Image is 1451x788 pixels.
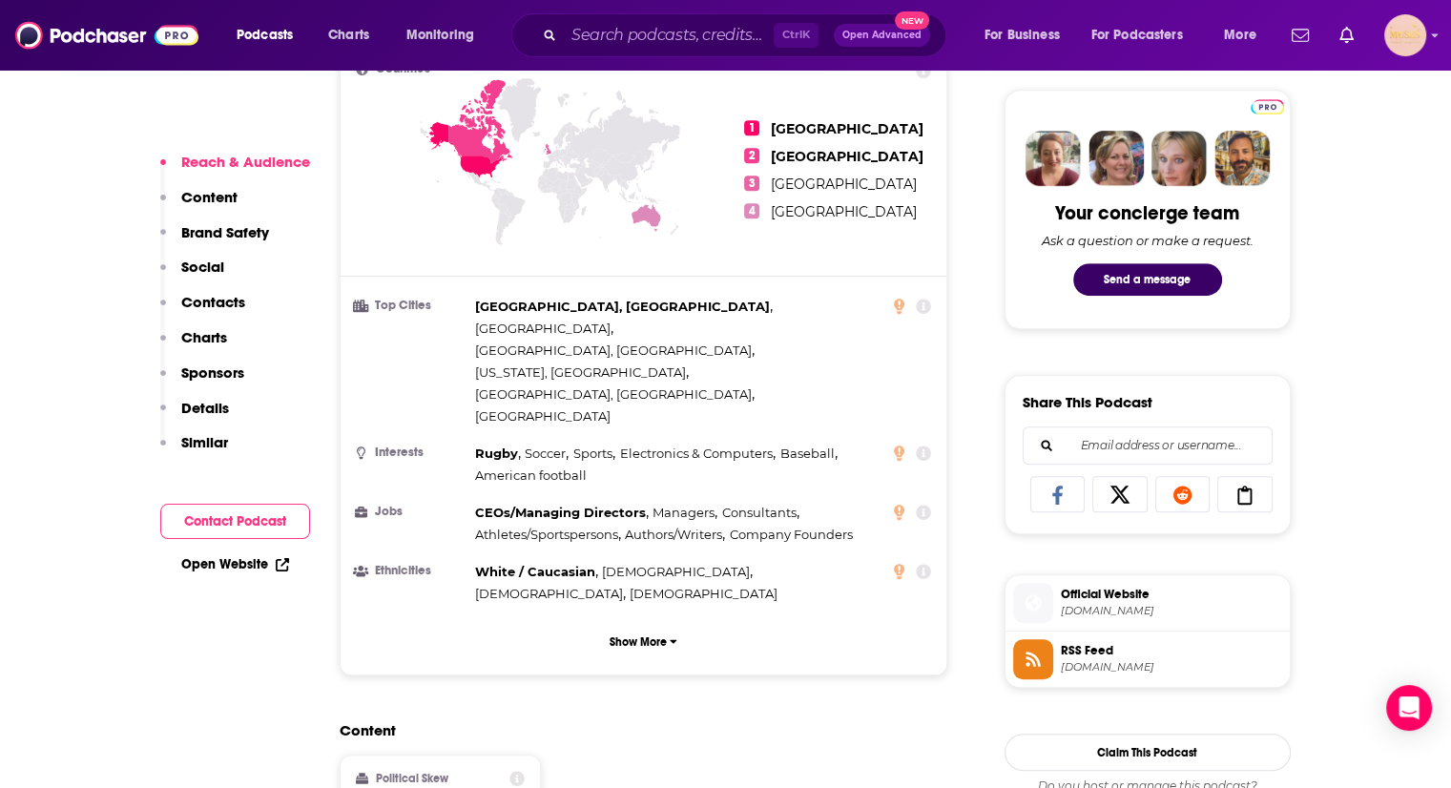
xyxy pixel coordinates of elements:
[610,635,667,649] p: Show More
[475,340,755,362] span: ,
[1384,14,1426,56] span: Logged in as MUSESPR
[1251,96,1284,114] a: Pro website
[181,293,245,311] p: Contacts
[223,20,318,51] button: open menu
[1026,131,1081,186] img: Sydney Profile
[1251,99,1284,114] img: Podchaser Pro
[630,586,777,601] span: [DEMOGRAPHIC_DATA]
[744,148,759,163] span: 2
[356,446,467,459] h3: Interests
[475,443,521,465] span: ,
[722,505,797,520] span: Consultants
[602,564,750,579] span: [DEMOGRAPHIC_DATA]
[475,502,649,524] span: ,
[771,120,923,137] span: [GEOGRAPHIC_DATA]
[780,446,835,461] span: Baseball
[1284,19,1316,52] a: Show notifications dropdown
[475,318,613,340] span: ,
[475,561,598,583] span: ,
[1214,131,1270,186] img: Jon Profile
[1073,263,1222,296] button: Send a message
[1055,201,1239,225] div: Your concierge team
[15,17,198,53] a: Podchaser - Follow, Share and Rate Podcasts
[1151,131,1207,186] img: Jules Profile
[475,583,626,605] span: ,
[730,527,853,542] span: Company Founders
[1332,19,1361,52] a: Show notifications dropdown
[160,293,245,328] button: Contacts
[620,443,776,465] span: ,
[1005,734,1291,771] button: Claim This Podcast
[181,153,310,171] p: Reach & Audience
[475,564,595,579] span: White / Caucasian
[475,342,752,358] span: [GEOGRAPHIC_DATA], [GEOGRAPHIC_DATA]
[525,446,566,461] span: Soccer
[1384,14,1426,56] img: User Profile
[160,433,228,468] button: Similar
[653,502,717,524] span: ,
[1386,685,1432,731] div: Open Intercom Messenger
[1013,583,1282,623] a: Official Website[DOMAIN_NAME]
[356,565,467,577] h3: Ethnicities
[160,504,310,539] button: Contact Podcast
[744,203,759,218] span: 4
[780,443,838,465] span: ,
[625,527,722,542] span: Authors/Writers
[1023,426,1273,465] div: Search followers
[181,258,224,276] p: Social
[971,20,1084,51] button: open menu
[771,148,923,165] span: [GEOGRAPHIC_DATA]
[774,23,819,48] span: Ctrl K
[744,120,759,135] span: 1
[181,399,229,417] p: Details
[529,13,964,57] div: Search podcasts, credits, & more...
[573,443,615,465] span: ,
[475,386,752,402] span: [GEOGRAPHIC_DATA], [GEOGRAPHIC_DATA]
[181,328,227,346] p: Charts
[393,20,499,51] button: open menu
[1061,586,1282,603] span: Official Website
[181,363,244,382] p: Sponsors
[1042,233,1254,248] div: Ask a question or make a request.
[842,31,922,40] span: Open Advanced
[475,296,773,318] span: ,
[1061,642,1282,659] span: RSS Feed
[475,364,686,380] span: [US_STATE], [GEOGRAPHIC_DATA]
[237,22,293,49] span: Podcasts
[160,363,244,399] button: Sponsors
[1079,20,1211,51] button: open menu
[475,505,646,520] span: CEOs/Managing Directors
[1217,476,1273,512] a: Copy Link
[1023,393,1152,411] h3: Share This Podcast
[1211,20,1280,51] button: open menu
[475,524,621,546] span: ,
[475,527,618,542] span: Athletes/Sportspersons
[771,176,917,193] span: [GEOGRAPHIC_DATA]
[160,258,224,293] button: Social
[475,408,611,424] span: [GEOGRAPHIC_DATA]
[1088,131,1144,186] img: Barbara Profile
[653,505,715,520] span: Managers
[181,433,228,451] p: Similar
[160,399,229,434] button: Details
[1224,22,1256,49] span: More
[620,446,773,461] span: Electronics & Computers
[1091,22,1183,49] span: For Podcasters
[356,624,932,659] button: Show More
[722,502,799,524] span: ,
[1092,476,1148,512] a: Share on X/Twitter
[160,153,310,188] button: Reach & Audience
[834,24,930,47] button: Open AdvancedNew
[376,63,430,75] span: Countries
[1013,639,1282,679] a: RSS Feed[DOMAIN_NAME]
[356,300,467,312] h3: Top Cities
[771,203,917,220] span: [GEOGRAPHIC_DATA]
[602,561,753,583] span: ,
[475,321,611,336] span: [GEOGRAPHIC_DATA]
[625,524,725,546] span: ,
[1061,604,1282,618] span: thepodcastplayground.com
[564,20,774,51] input: Search podcasts, credits, & more...
[1061,660,1282,674] span: feed.cdnstream1.com
[475,446,518,461] span: Rugby
[160,328,227,363] button: Charts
